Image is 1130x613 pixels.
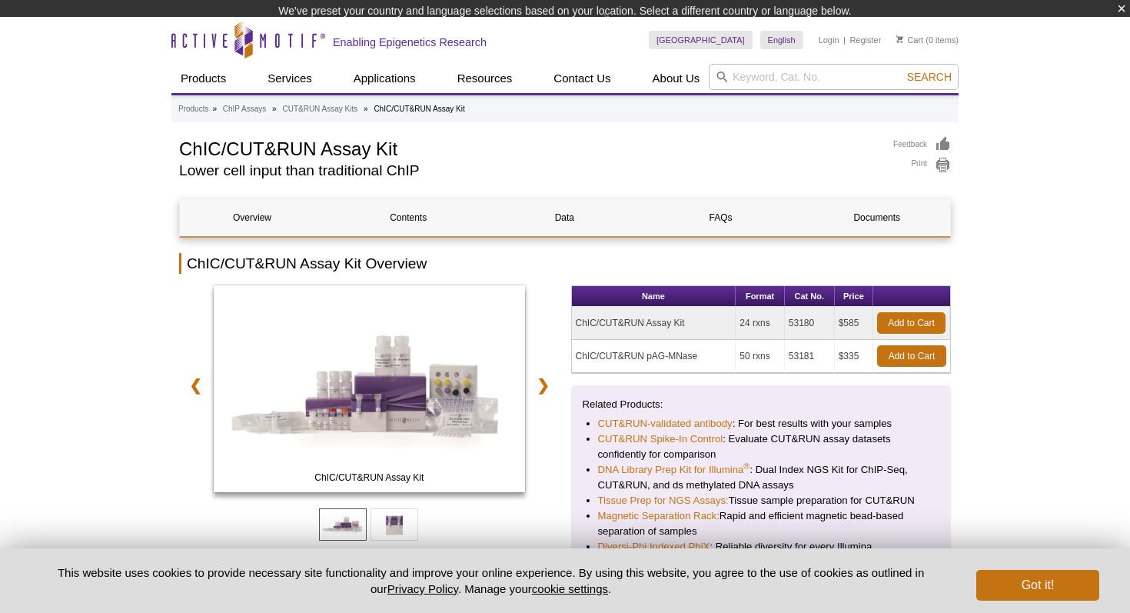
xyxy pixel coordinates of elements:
[214,285,525,498] a: ChIC/CUT&RUN Assay Kit
[598,508,925,539] li: Rapid and efficient magnetic bead-based separation of samples
[282,102,357,116] a: CUT&RUN Assay Kits
[598,416,925,431] li: : For best results with your samples
[212,105,217,113] li: »
[179,368,212,403] a: ❮
[598,539,925,570] li: : Reliable diversity for every Illumina sequencing run
[387,582,458,595] a: Privacy Policy
[893,136,951,153] a: Feedback
[258,64,321,93] a: Services
[598,493,925,508] li: Tissue sample preparation for CUT&RUN
[374,105,464,113] li: ChIC/CUT&RUN Assay Kit
[603,12,644,48] img: Change Here
[178,102,208,116] a: Products
[877,345,946,367] a: Add to Cart
[572,286,736,307] th: Name
[217,470,521,485] span: ChIC/CUT&RUN Assay Kit
[492,199,636,236] a: Data
[760,31,803,49] a: English
[180,199,324,236] a: Overview
[785,286,835,307] th: Cat No.
[583,397,940,412] p: Related Products:
[598,493,729,508] a: Tissue Prep for NGS Assays:
[896,31,959,49] li: (0 items)
[272,105,277,113] li: »
[598,431,723,447] a: CUT&RUN Spike-In Control
[527,368,560,403] a: ❯
[598,462,925,493] li: : Dual Index NGS Kit for ChIP-Seq, CUT&RUN, and ds methylated DNA assays
[835,286,873,307] th: Price
[598,539,710,555] a: Diversi-Phi Indexed PhiX
[572,307,736,340] td: ChIC/CUT&RUN Assay Kit
[544,64,620,93] a: Contact Us
[179,164,878,178] h2: Lower cell input than traditional ChIP
[223,102,267,116] a: ChIP Assays
[835,340,873,373] td: $335
[532,582,608,595] button: cookie settings
[976,570,1099,601] button: Got it!
[835,307,873,340] td: $585
[598,431,925,462] li: : Evaluate CUT&RUN assay datasets confidently for comparison
[598,462,750,478] a: DNA Library Prep Kit for Illumina®
[896,35,923,45] a: Cart
[736,307,784,340] td: 24 rxns
[336,199,480,236] a: Contents
[893,157,951,174] a: Print
[598,508,720,524] a: Magnetic Separation Rack:
[785,340,835,373] td: 53181
[171,64,235,93] a: Products
[31,565,951,597] p: This website uses cookies to provide necessary site functionality and improve your online experie...
[598,416,733,431] a: CUT&RUN-validated antibody
[877,312,946,334] a: Add to Cart
[902,70,956,84] button: Search
[179,136,878,159] h1: ChIC/CUT&RUN Assay Kit
[785,307,835,340] td: 53180
[333,35,487,49] h2: Enabling Epigenetics Research
[572,340,736,373] td: ChIC/CUT&RUN pAG-MNase
[214,285,525,493] img: ChIC/CUT&RUN Assay Kit
[849,35,881,45] a: Register
[819,35,839,45] a: Login
[907,71,952,83] span: Search
[805,199,949,236] a: Documents
[364,105,368,113] li: »
[843,31,846,49] li: |
[896,35,903,43] img: Your Cart
[179,253,951,274] h2: ChIC/CUT&RUN Assay Kit Overview
[649,31,753,49] a: [GEOGRAPHIC_DATA]
[736,286,784,307] th: Format
[743,461,749,470] sup: ®
[649,199,793,236] a: FAQs
[448,64,522,93] a: Resources
[344,64,425,93] a: Applications
[736,340,784,373] td: 50 rxns
[643,64,710,93] a: About Us
[709,64,959,90] input: Keyword, Cat. No.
